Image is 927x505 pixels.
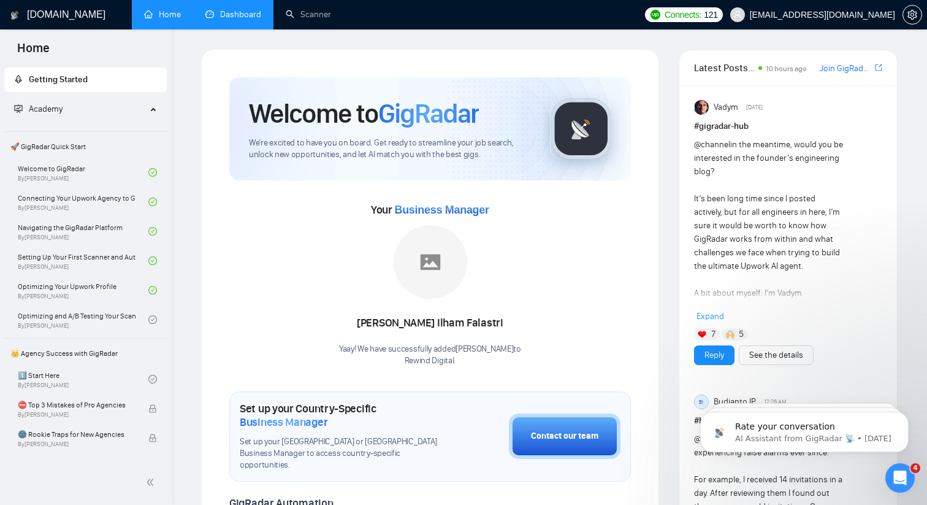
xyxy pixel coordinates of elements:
[18,411,135,418] span: By [PERSON_NAME]
[694,60,755,75] span: Latest Posts from the GigRadar Community
[29,74,88,85] span: Getting Started
[714,101,738,114] span: Vadym
[682,386,927,472] iframe: Intercom notifications message
[551,98,612,160] img: gigradar-logo.png
[29,104,63,114] span: Academy
[18,458,135,470] span: ☠️ Fatal Traps for Solo Freelancers
[18,428,135,441] span: 🌚 Rookie Traps for New Agencies
[249,97,479,130] h1: Welcome to
[704,8,717,21] span: 121
[18,277,148,304] a: Optimizing Your Upwork ProfileBy[PERSON_NAME]
[875,62,882,74] a: export
[240,415,327,429] span: Business Manager
[148,404,157,413] span: lock
[733,10,742,19] span: user
[875,63,882,72] span: export
[371,203,489,217] span: Your
[18,441,135,448] span: By [PERSON_NAME]
[339,313,521,334] div: [PERSON_NAME] Ilham Falastri
[6,341,166,366] span: 👑 Agency Success with GigRadar
[240,436,448,471] span: Set up your [GEOGRAPHIC_DATA] or [GEOGRAPHIC_DATA] Business Manager to access country-specific op...
[18,159,148,186] a: Welcome to GigRadarBy[PERSON_NAME]
[885,463,915,493] iframe: Intercom live chat
[144,9,181,20] a: homeHome
[910,463,920,473] span: 4
[14,75,23,83] span: rocket
[148,256,157,265] span: check-circle
[18,218,148,245] a: Navigating the GigRadar PlatformBy[PERSON_NAME]
[18,306,148,333] a: Optimizing and A/B Testing Your Scanner for Better ResultsBy[PERSON_NAME]
[14,104,63,114] span: Academy
[286,9,331,20] a: searchScanner
[726,330,734,339] img: 🙌
[240,402,448,429] h1: Set up your Country-Specific
[205,9,261,20] a: dashboardDashboard
[148,286,157,295] span: check-circle
[820,62,872,75] a: Join GigRadar Slack Community
[18,366,148,393] a: 1️⃣ Start HereBy[PERSON_NAME]
[378,97,479,130] span: GigRadar
[148,198,157,206] span: check-circle
[18,188,148,215] a: Connecting Your Upwork Agency to GigRadarBy[PERSON_NAME]
[394,204,489,216] span: Business Manager
[711,328,715,341] span: 7
[146,476,158,488] span: double-left
[739,345,814,365] button: See the details
[694,345,734,365] button: Reply
[6,134,166,159] span: 🚀 GigRadar Quick Start
[704,349,724,362] a: Reply
[339,344,521,367] div: Yaay! We have successfully added [PERSON_NAME] to
[509,414,620,459] button: Contact our team
[18,399,135,411] span: ⛔ Top 3 Mistakes of Pro Agencies
[696,311,724,322] span: Expand
[665,8,701,21] span: Connects:
[148,375,157,384] span: check-circle
[4,67,167,92] li: Getting Started
[694,139,730,150] span: @channel
[148,434,157,442] span: lock
[902,10,922,20] a: setting
[694,120,882,133] h1: # gigradar-hub
[739,328,744,341] span: 5
[650,10,660,20] img: upwork-logo.png
[902,5,922,25] button: setting
[698,330,706,339] img: ❤️
[148,315,157,324] span: check-circle
[18,247,148,274] a: Setting Up Your First Scanner and Auto-BidderBy[PERSON_NAME]
[531,430,598,443] div: Contact our team
[7,39,59,65] span: Home
[749,349,803,362] a: See the details
[695,100,709,115] img: Vadym
[148,168,157,177] span: check-circle
[746,102,763,113] span: [DATE]
[10,6,19,25] img: logo
[766,64,807,73] span: 10 hours ago
[148,227,157,236] span: check-circle
[394,225,467,299] img: placeholder.png
[339,355,521,367] p: Rewind Digital .
[249,137,530,161] span: We're excited to have you on board. Get ready to streamline your job search, unlock new opportuni...
[14,104,23,113] span: fund-projection-screen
